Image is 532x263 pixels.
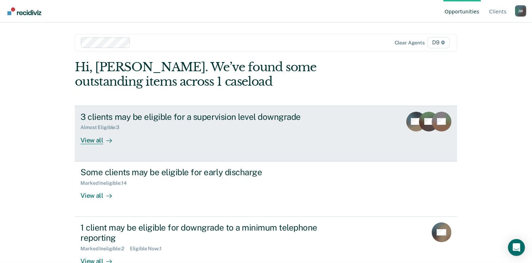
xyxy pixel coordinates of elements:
div: Hi, [PERSON_NAME]. We’ve found some outstanding items across 1 caseload [75,60,381,89]
div: Marked Ineligible : 2 [80,246,130,252]
div: View all [80,186,120,200]
div: Clear agents [395,40,425,46]
img: Recidiviz [7,7,41,15]
div: Eligible Now : 1 [130,246,167,252]
div: Some clients may be eligible for early discharge [80,167,328,177]
div: 1 client may be eligible for downgrade to a minimum telephone reporting [80,222,328,243]
a: Some clients may be eligible for early dischargeMarked Ineligible:14View all [75,161,457,217]
div: 3 clients may be eligible for a supervision level downgrade [80,112,328,122]
button: Profile dropdown button [515,5,526,17]
div: Marked Ineligible : 14 [80,180,132,186]
div: View all [80,130,120,144]
div: J W [515,5,526,17]
span: D9 [428,37,450,48]
div: Open Intercom Messenger [508,239,525,256]
a: 3 clients may be eligible for a supervision level downgradeAlmost Eligible:3View all [75,106,457,161]
div: Almost Eligible : 3 [80,124,125,130]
